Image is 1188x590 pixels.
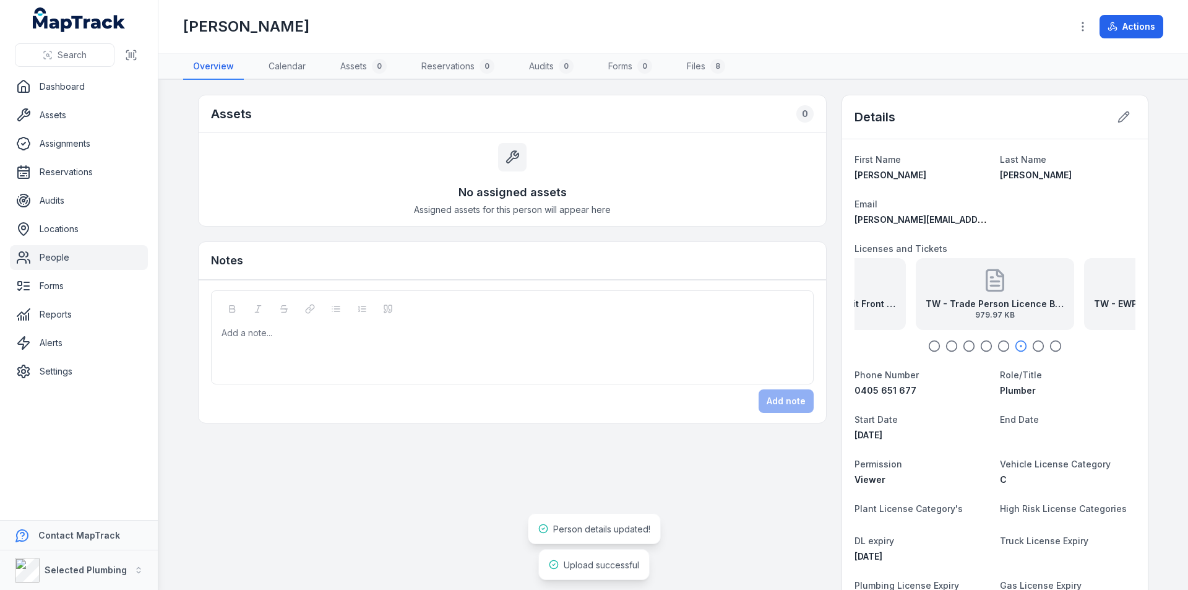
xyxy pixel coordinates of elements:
[854,430,882,440] span: [DATE]
[45,565,127,575] strong: Selected Plumbing
[854,108,895,126] h2: Details
[559,59,574,74] div: 0
[10,359,148,384] a: Settings
[1000,170,1072,180] span: [PERSON_NAME]
[854,214,1075,225] span: [PERSON_NAME][EMAIL_ADDRESS][DOMAIN_NAME]
[854,385,916,396] span: 0405 651 677
[1000,154,1046,165] span: Last Name
[10,160,148,184] a: Reservations
[33,7,126,32] a: MapTrack
[553,524,650,534] span: Person details updated!
[854,551,882,562] span: [DATE]
[854,503,963,514] span: Plant License Category's
[10,131,148,156] a: Assignments
[854,414,898,425] span: Start Date
[10,302,148,327] a: Reports
[458,184,567,201] h3: No assigned assets
[637,59,652,74] div: 0
[854,536,894,546] span: DL expiry
[564,560,639,570] span: Upload successful
[854,199,877,209] span: Email
[854,154,901,165] span: First Name
[10,245,148,270] a: People
[1000,414,1039,425] span: End Date
[411,54,504,80] a: Reservations0
[211,105,252,123] h2: Assets
[183,54,244,80] a: Overview
[1000,536,1088,546] span: Truck License Expiry
[211,252,243,269] h3: Notes
[854,430,882,440] time: 8/11/2025, 12:00:00 AM
[10,188,148,213] a: Audits
[10,331,148,355] a: Alerts
[796,105,814,123] div: 0
[1100,15,1163,38] button: Actions
[854,370,919,380] span: Phone Number
[38,530,120,540] strong: Contact MapTrack
[926,298,1064,310] strong: TW - Trade Person Licence Back EXP [DATE]
[259,54,316,80] a: Calendar
[1000,385,1036,396] span: Plumber
[15,43,114,67] button: Search
[1000,474,1007,485] span: C
[58,49,87,61] span: Search
[854,170,926,180] span: [PERSON_NAME]
[330,54,397,80] a: Assets0
[480,59,494,74] div: 0
[710,59,725,74] div: 8
[372,59,387,74] div: 0
[598,54,662,80] a: Forms0
[183,17,309,37] h1: [PERSON_NAME]
[1000,370,1042,380] span: Role/Title
[854,551,882,562] time: 6/5/2028, 12:00:00 AM
[854,459,902,469] span: Permission
[519,54,583,80] a: Audits0
[854,474,885,485] span: Viewer
[10,217,148,241] a: Locations
[414,204,611,216] span: Assigned assets for this person will appear here
[926,310,1064,320] span: 979.97 KB
[10,103,148,128] a: Assets
[10,274,148,298] a: Forms
[854,243,947,254] span: Licenses and Tickets
[10,74,148,99] a: Dashboard
[677,54,735,80] a: Files8
[1000,459,1111,469] span: Vehicle License Category
[1000,503,1127,514] span: High Risk License Categories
